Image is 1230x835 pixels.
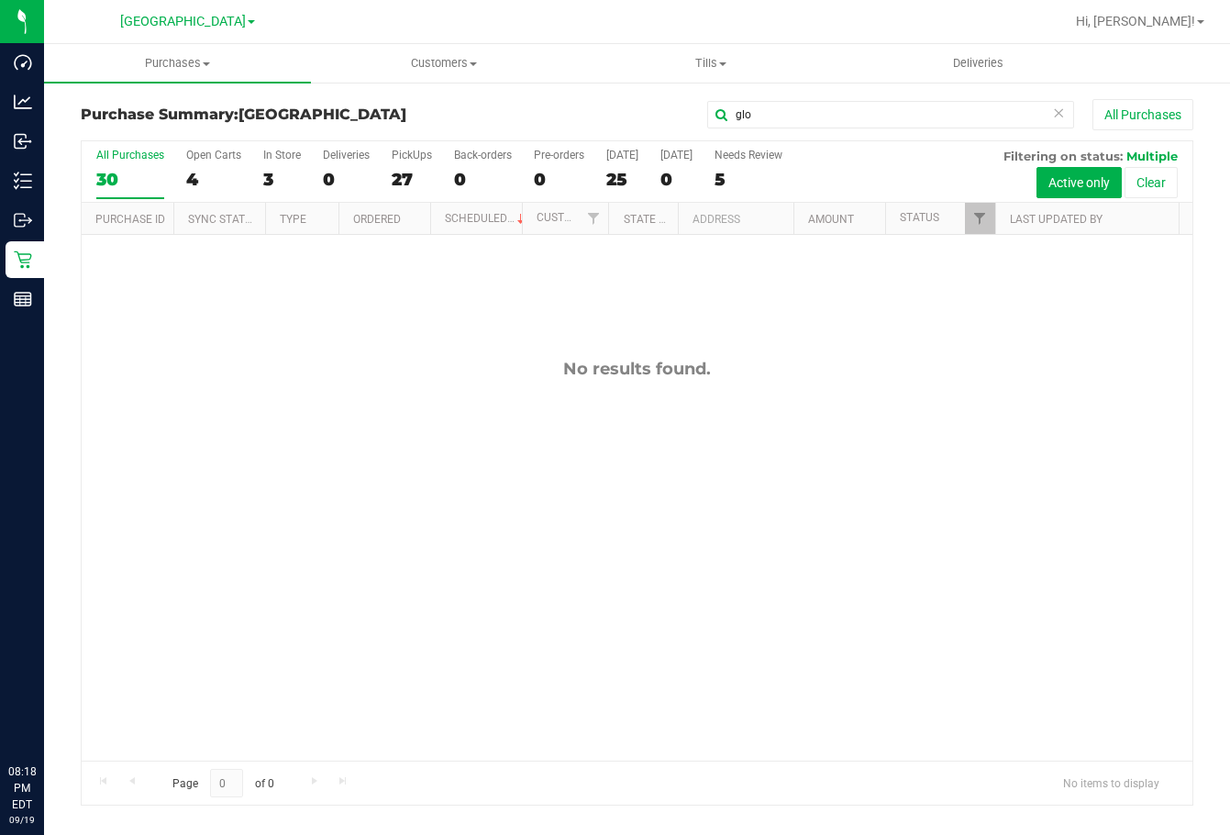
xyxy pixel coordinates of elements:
a: Customers [311,44,578,83]
a: Type [280,213,306,226]
a: Sync Status [188,213,259,226]
span: Page of 0 [157,769,289,797]
a: Status [900,211,939,224]
span: Customers [312,55,577,72]
a: Deliveries [845,44,1112,83]
a: Amount [808,213,854,226]
inline-svg: Reports [14,290,32,308]
button: All Purchases [1092,99,1193,130]
span: Clear [1052,101,1065,125]
span: Filtering on status: [1003,149,1123,163]
th: Address [678,203,793,235]
div: 0 [454,169,512,190]
div: Open Carts [186,149,241,161]
div: PickUps [392,149,432,161]
div: 0 [660,169,693,190]
p: 09/19 [8,813,36,827]
inline-svg: Dashboard [14,53,32,72]
span: Tills [579,55,844,72]
div: 0 [534,169,584,190]
div: 25 [606,169,638,190]
div: Deliveries [323,149,370,161]
div: In Store [263,149,301,161]
div: Back-orders [454,149,512,161]
inline-svg: Analytics [14,93,32,111]
a: Filter [578,203,608,234]
div: 4 [186,169,241,190]
button: Clear [1125,167,1178,198]
a: Tills [578,44,845,83]
button: Active only [1036,167,1122,198]
div: 3 [263,169,301,190]
a: Purchases [44,44,311,83]
span: Hi, [PERSON_NAME]! [1076,14,1195,28]
span: Deliveries [928,55,1028,72]
div: All Purchases [96,149,164,161]
a: Filter [965,203,995,234]
a: Customer [537,211,593,224]
div: [DATE] [660,149,693,161]
span: Purchases [44,55,311,72]
p: 08:18 PM EDT [8,763,36,813]
div: 0 [323,169,370,190]
span: [GEOGRAPHIC_DATA] [238,106,406,123]
a: Last Updated By [1010,213,1103,226]
span: [GEOGRAPHIC_DATA] [120,14,246,29]
a: Scheduled [445,212,528,225]
div: No results found. [82,359,1192,379]
input: Search Purchase ID, Original ID, State Registry ID or Customer Name... [707,101,1074,128]
a: Ordered [353,213,401,226]
inline-svg: Inbound [14,132,32,150]
span: Multiple [1126,149,1178,163]
inline-svg: Retail [14,250,32,269]
div: Pre-orders [534,149,584,161]
span: No items to display [1048,769,1174,796]
div: 30 [96,169,164,190]
inline-svg: Outbound [14,211,32,229]
iframe: Resource center [18,688,73,743]
inline-svg: Inventory [14,172,32,190]
h3: Purchase Summary: [81,106,451,123]
div: 27 [392,169,432,190]
div: 5 [715,169,782,190]
div: [DATE] [606,149,638,161]
div: Needs Review [715,149,782,161]
a: Purchase ID [95,213,165,226]
a: State Registry ID [624,213,720,226]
